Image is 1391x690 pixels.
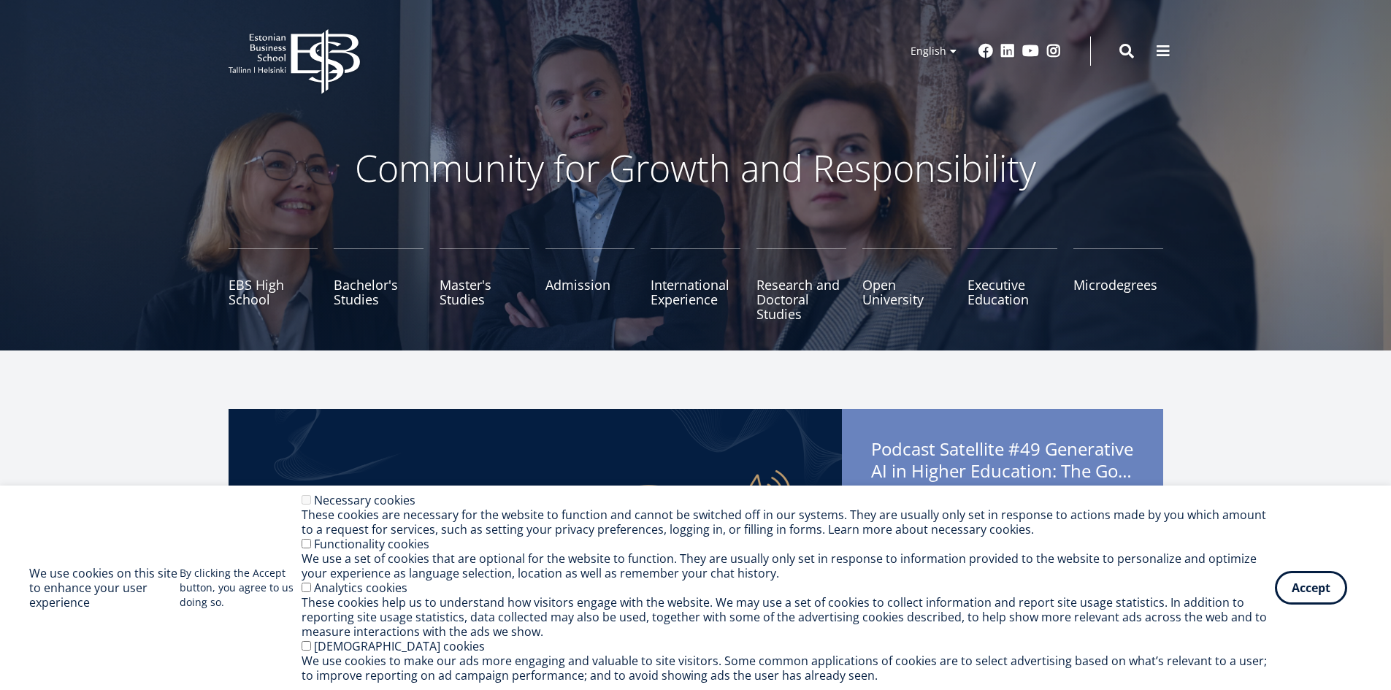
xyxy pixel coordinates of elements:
label: Analytics cookies [314,580,407,596]
span: AI in Higher Education: The Good, the Bad, and the Ugly [871,460,1134,482]
a: Master's Studies [440,248,529,321]
a: Microdegrees [1073,248,1163,321]
a: Executive Education [967,248,1057,321]
div: These cookies are necessary for the website to function and cannot be switched off in our systems... [302,507,1275,537]
a: International Experience [651,248,740,321]
button: Accept [1275,571,1347,605]
a: Bachelor's Studies [334,248,424,321]
a: Youtube [1022,44,1039,58]
a: Instagram [1046,44,1061,58]
a: Research and Doctoral Studies [756,248,846,321]
p: Community for Growth and Responsibility [309,146,1083,190]
label: [DEMOGRAPHIC_DATA] cookies [314,638,485,654]
a: Open University [862,248,952,321]
label: Functionality cookies [314,536,429,552]
a: EBS High School [229,248,318,321]
div: We use cookies to make our ads more engaging and valuable to site visitors. Some common applicati... [302,653,1275,683]
p: By clicking the Accept button, you agree to us doing so. [180,566,302,610]
div: These cookies help us to understand how visitors engage with the website. We may use a set of coo... [302,595,1275,639]
span: Podcast Satellite #49 Generative [871,438,1134,486]
h2: We use cookies on this site to enhance your user experience [29,566,180,610]
label: Necessary cookies [314,492,415,508]
img: Satellite #49 [229,409,842,686]
div: We use a set of cookies that are optional for the website to function. They are usually only set ... [302,551,1275,580]
a: Facebook [978,44,993,58]
a: Admission [545,248,635,321]
a: Linkedin [1000,44,1015,58]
